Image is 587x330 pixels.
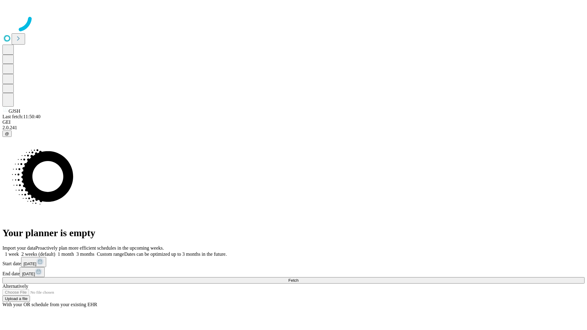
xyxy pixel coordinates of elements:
[288,278,298,283] span: Fetch
[2,114,40,119] span: Last fetch: 11:50:40
[124,251,227,257] span: Dates can be optimized up to 3 months in the future.
[21,251,55,257] span: 2 weeks (default)
[97,251,124,257] span: Custom range
[21,257,46,267] button: [DATE]
[76,251,94,257] span: 3 months
[5,251,19,257] span: 1 week
[35,245,164,251] span: Proactively plan more efficient schedules in the upcoming weeks.
[20,267,45,277] button: [DATE]
[2,125,585,130] div: 2.0.241
[2,257,585,267] div: Start date
[2,277,585,284] button: Fetch
[2,284,28,289] span: Alternatively
[22,272,35,276] span: [DATE]
[2,267,585,277] div: End date
[2,130,12,137] button: @
[58,251,74,257] span: 1 month
[24,262,36,266] span: [DATE]
[2,119,585,125] div: GEI
[5,131,9,136] span: @
[9,108,20,114] span: GJSH
[2,245,35,251] span: Import your data
[2,302,97,307] span: With your OR schedule from your existing EHR
[2,295,30,302] button: Upload a file
[2,227,585,239] h1: Your planner is empty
